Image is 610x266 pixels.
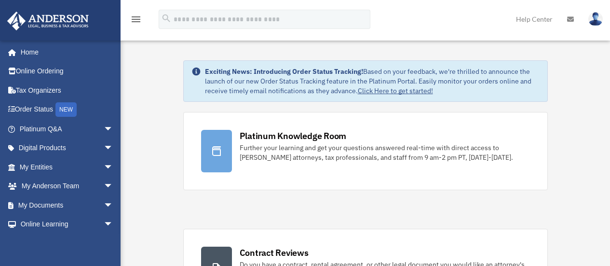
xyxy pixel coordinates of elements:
[183,112,548,190] a: Platinum Knowledge Room Further your learning and get your questions answered real-time with dire...
[130,14,142,25] i: menu
[161,13,172,24] i: search
[7,177,128,196] a: My Anderson Teamarrow_drop_down
[4,12,92,30] img: Anderson Advisors Platinum Portal
[104,196,123,215] span: arrow_drop_down
[7,100,128,120] a: Order StatusNEW
[55,102,77,117] div: NEW
[240,247,309,259] div: Contract Reviews
[130,17,142,25] a: menu
[7,157,128,177] a: My Entitiesarrow_drop_down
[7,42,123,62] a: Home
[358,86,433,95] a: Click Here to get started!
[240,130,347,142] div: Platinum Knowledge Room
[7,62,128,81] a: Online Ordering
[104,119,123,139] span: arrow_drop_down
[240,143,530,162] div: Further your learning and get your questions answered real-time with direct access to [PERSON_NAM...
[588,12,603,26] img: User Pic
[104,139,123,158] span: arrow_drop_down
[7,119,128,139] a: Platinum Q&Aarrow_drop_down
[104,157,123,177] span: arrow_drop_down
[7,215,128,234] a: Online Learningarrow_drop_down
[104,215,123,235] span: arrow_drop_down
[104,177,123,196] span: arrow_drop_down
[7,139,128,158] a: Digital Productsarrow_drop_down
[7,196,128,215] a: My Documentsarrow_drop_down
[205,67,540,96] div: Based on your feedback, we're thrilled to announce the launch of our new Order Status Tracking fe...
[205,67,363,76] strong: Exciting News: Introducing Order Status Tracking!
[7,81,128,100] a: Tax Organizers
